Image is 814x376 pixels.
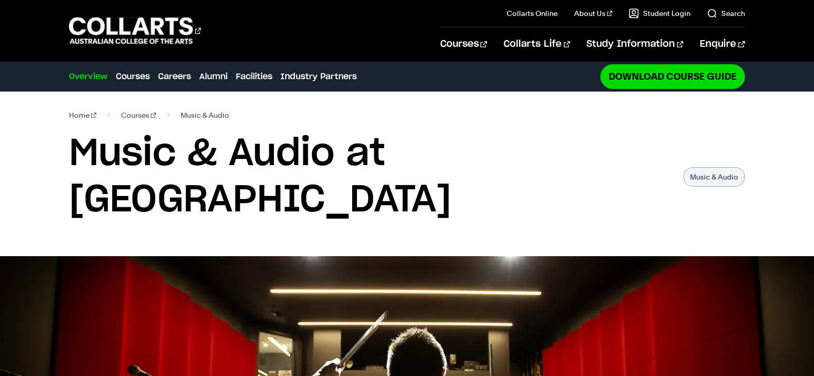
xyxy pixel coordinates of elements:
a: Collarts Online [507,8,558,19]
a: Industry Partners [281,70,357,83]
a: Facilities [236,70,272,83]
a: Study Information [586,27,683,61]
div: Go to homepage [69,16,201,45]
a: Alumni [199,70,228,83]
span: Music & Audio [181,108,229,122]
a: Student Login [629,8,690,19]
a: Overview [69,70,108,83]
a: Collarts Life [504,27,570,61]
a: Search [707,8,745,19]
a: Courses [121,108,156,122]
a: Courses [116,70,150,83]
a: About Us [574,8,612,19]
a: Enquire [700,27,744,61]
a: Download Course Guide [600,64,745,88]
p: Music & Audio [683,167,745,187]
a: Courses [440,27,487,61]
a: Careers [158,70,191,83]
h1: Music & Audio at [GEOGRAPHIC_DATA] [69,131,672,223]
a: Home [69,108,96,122]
